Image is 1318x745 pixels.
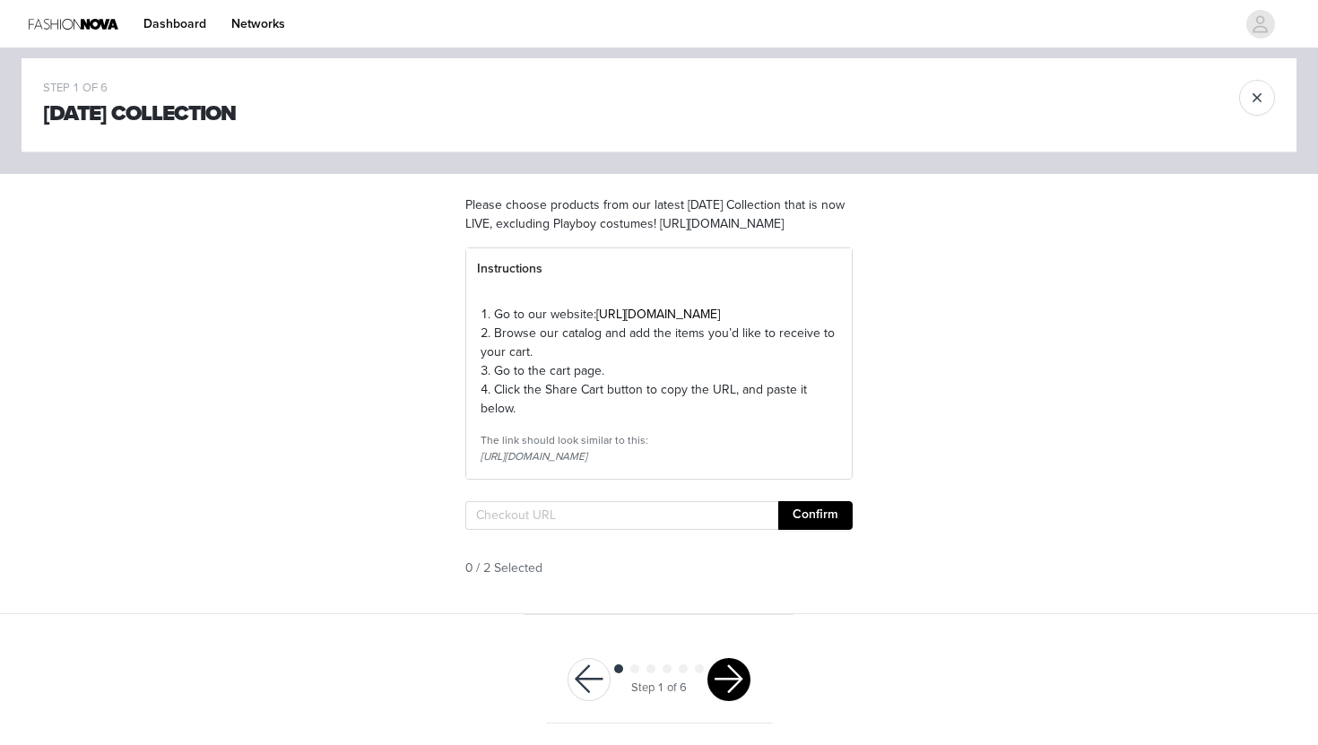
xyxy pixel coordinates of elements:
[481,380,837,418] p: 4. Click the Share Cart button to copy the URL, and paste it below.
[43,98,236,130] h1: [DATE] Collection
[466,248,852,290] div: Instructions
[133,4,217,44] a: Dashboard
[465,501,778,530] input: Checkout URL
[481,324,837,361] p: 2. Browse our catalog and add the items you’d like to receive to your cart.
[778,501,853,530] button: Confirm
[221,4,296,44] a: Networks
[481,432,837,448] div: The link should look similar to this:
[596,307,720,322] a: [URL][DOMAIN_NAME]
[481,361,837,380] p: 3. Go to the cart page.
[465,195,853,233] p: Please choose products from our latest [DATE] Collection that is now LIVE, excluding Playboy cost...
[1252,10,1269,39] div: avatar
[481,448,837,464] div: [URL][DOMAIN_NAME]
[43,80,236,98] div: STEP 1 OF 6
[465,559,542,577] span: 0 / 2 Selected
[631,680,687,697] div: Step 1 of 6
[29,4,118,44] img: Fashion Nova Logo
[481,305,837,324] p: 1. Go to our website:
